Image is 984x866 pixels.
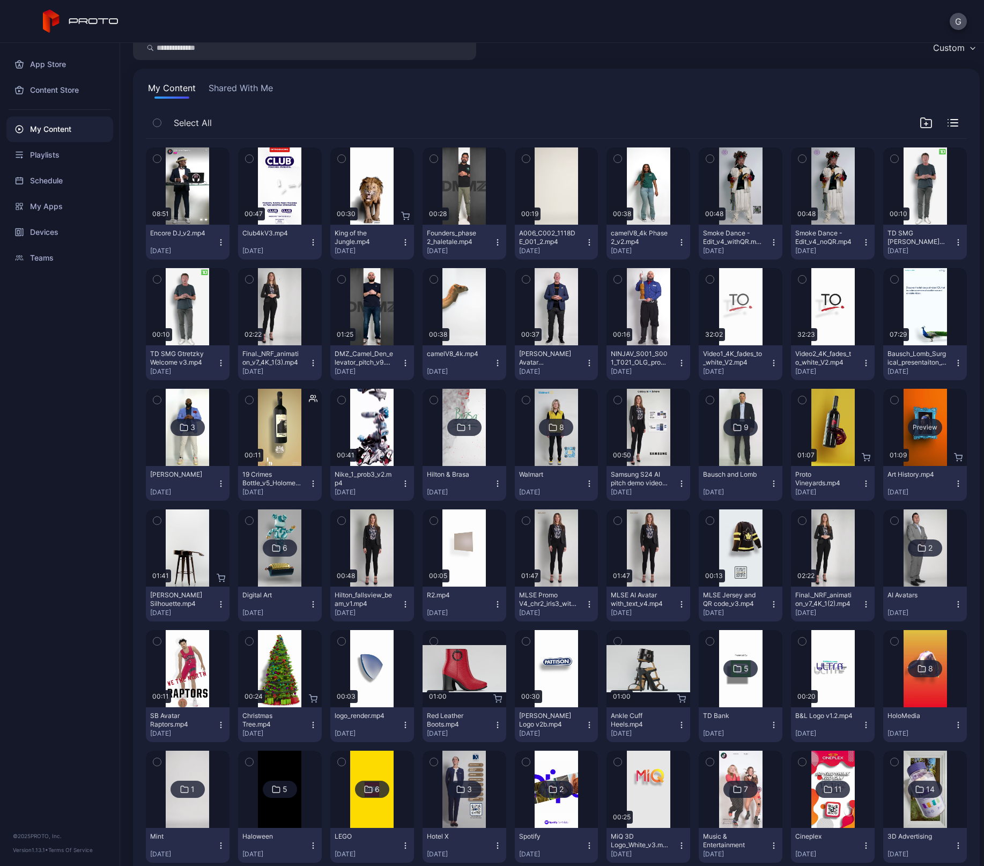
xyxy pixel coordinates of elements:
button: camelV8_4k.mp4[DATE] [423,345,506,380]
div: [DATE] [427,247,493,255]
button: Hilton_fallsview_beam_v1.mp4[DATE] [330,587,414,621]
a: Devices [6,219,113,245]
div: [DATE] [150,488,217,497]
div: NINJAV_S001_S001_T021_OLG_promo.mp4 [611,350,670,367]
a: App Store [6,51,113,77]
div: SB Avatar Raptors.mp4 [150,712,209,729]
div: [DATE] [242,367,309,376]
button: LEGO[DATE] [330,828,414,863]
button: [PERSON_NAME] Logo v2b.mp4[DATE] [515,707,598,742]
button: Video1_4K_fades_to_white_V2.mp4[DATE] [699,345,782,380]
div: [DATE] [242,609,309,617]
div: Digital Art [242,591,301,599]
div: [DATE] [519,850,586,858]
div: Red Leather Boots.mp4 [427,712,486,729]
div: Bausch_Lomb_Surgical_presentaiton_v4.mp4 [887,350,946,367]
div: [DATE] [795,367,862,376]
div: [DATE] [703,367,770,376]
div: [DATE] [611,729,677,738]
button: Shared With Me [206,82,275,99]
div: [DATE] [427,729,493,738]
div: [DATE] [887,367,954,376]
div: Nike_1_prob3_v2.mp4 [335,470,394,487]
button: Mint[DATE] [146,828,230,863]
button: MLSE Promo V4_chr2_iris3_with_text_beam_v5.mp4[DATE] [515,587,598,621]
div: 2 [928,543,933,553]
div: [DATE] [519,488,586,497]
button: [PERSON_NAME] Avatar 1_chf3_iris3.mp4[DATE] [515,345,598,380]
div: Playlists [6,142,113,168]
div: [DATE] [519,729,586,738]
div: [DATE] [703,247,770,255]
div: HoloMedia [887,712,946,720]
button: camelV8_4k Phase 2_v2.mp4[DATE] [606,225,690,260]
div: TD SMG Gtretzky Welcome v3.mp4 [150,350,209,367]
button: Smoke Dance - Edit_v4_withQR.mp4[DATE] [699,225,782,260]
div: Cineplex [795,832,854,841]
button: AI Avatars[DATE] [883,587,967,621]
button: SB Avatar Raptors.mp4[DATE] [146,707,230,742]
div: Music & Entertainment [703,832,762,849]
a: My Content [6,116,113,142]
button: Encore DJ_v2.mp4[DATE] [146,225,230,260]
div: Art History.mp4 [887,470,946,479]
div: Haloween [242,832,301,841]
button: HoloMedia[DATE] [883,707,967,742]
div: [DATE] [611,247,677,255]
div: Content Store [6,77,113,103]
div: [DATE] [150,247,217,255]
div: [DATE] [887,609,954,617]
span: Version 1.13.1 • [13,847,48,853]
div: [DATE] [795,488,862,497]
button: Christmas Tree.mp4[DATE] [238,707,322,742]
button: 3D Advertising[DATE] [883,828,967,863]
div: [DATE] [795,609,862,617]
div: Hilton & Brasa [427,470,486,479]
div: 9 [744,423,749,432]
div: Hilton_fallsview_beam_v1.mp4 [335,591,394,608]
div: Video2_4K_fades_to_white_V2.mp4 [795,350,854,367]
div: Walmart [519,470,578,479]
button: NINJAV_S001_S001_T021_OLG_promo.mp4[DATE] [606,345,690,380]
div: [DATE] [427,609,493,617]
button: Ankle Cuff Heels.mp4[DATE] [606,707,690,742]
button: DMZ_Camel_Den_elevator_pitch_v9.mp4[DATE] [330,345,414,380]
div: [DATE] [150,367,217,376]
button: Final._NRF_animation_v7_4K_1(3).mp4[DATE] [238,345,322,380]
div: [DATE] [335,729,401,738]
div: B&L Logo v1.2.mp4 [795,712,854,720]
div: [DATE] [242,488,309,497]
div: Bausch and Lomb [703,470,762,479]
div: [DATE] [887,850,954,858]
div: [DATE] [795,247,862,255]
div: [DATE] [242,247,309,255]
div: Founders_phase 2_haletale.mp4 [427,229,486,246]
div: 2 [559,784,564,794]
div: [DATE] [611,367,677,376]
div: Club4kV3.mp4 [242,229,301,238]
div: MLSE Promo V4_chr2_iris3_with_text_beam_v5.mp4 [519,591,578,608]
div: 11 [834,784,842,794]
div: 7 [744,784,748,794]
div: Ankle Cuff Heels.mp4 [611,712,670,729]
div: [DATE] [335,609,401,617]
div: MiQ 3D Logo_White_v3.mp4 [611,832,670,849]
button: Custom [928,35,980,60]
div: [DATE] [150,729,217,738]
button: 19 Crimes Bottle_v5_Holomedia.mp4[DATE] [238,466,322,501]
a: My Apps [6,194,113,219]
div: [DATE] [887,488,954,497]
button: logo_render.mp4[DATE] [330,707,414,742]
span: Select All [174,116,212,129]
div: [DATE] [427,488,493,497]
div: Hotel X [427,832,486,841]
div: 5 [744,664,749,673]
button: Bausch and Lomb[DATE] [699,466,782,501]
div: MLSE AI Avatar with_text_v4.mp4 [611,591,670,608]
div: LEGO [335,832,394,841]
button: Club4kV3.mp4[DATE] [238,225,322,260]
div: 19 Crimes Bottle_v5_Holomedia.mp4 [242,470,301,487]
